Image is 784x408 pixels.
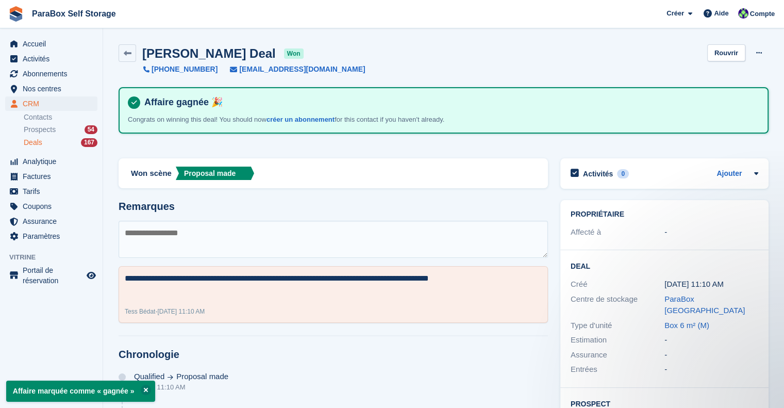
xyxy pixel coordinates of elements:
[131,168,147,179] span: Won
[8,6,24,22] img: stora-icon-8386f47178a22dfd0bd8f6a31ec36ba5ce8667c1dd55bd0f319d3a0aa187defe.svg
[23,81,85,96] span: Nos centres
[571,260,758,271] h2: Deal
[617,169,629,178] div: 0
[5,184,97,199] a: menu
[152,64,218,75] span: [PHONE_NUMBER]
[583,169,613,178] h2: Activités
[128,115,489,125] p: Congrats on winning this deal! You should now for this contact if you haven't already.
[664,295,745,315] a: ParaBox [GEOGRAPHIC_DATA]
[24,124,97,135] a: Prospects 54
[23,229,85,243] span: Paramètres
[750,9,775,19] span: Compte
[23,265,85,286] span: Portail de réservation
[664,226,758,238] div: -
[664,364,758,376] div: -
[24,125,56,135] span: Prospects
[23,67,85,81] span: Abonnements
[5,52,97,66] a: menu
[85,125,97,134] div: 54
[24,112,97,122] a: Contacts
[125,308,155,315] span: Tess Bédat
[23,52,85,66] span: Activités
[5,214,97,229] a: menu
[23,154,85,169] span: Analytique
[666,8,684,19] span: Créer
[284,48,304,59] span: won
[143,64,218,75] a: [PHONE_NUMBER]
[85,269,97,282] a: Boutique d'aperçu
[5,96,97,111] a: menu
[5,81,97,96] a: menu
[5,67,97,81] a: menu
[5,169,97,184] a: menu
[571,349,664,361] div: Assurance
[218,64,365,75] a: [EMAIL_ADDRESS][DOMAIN_NAME]
[571,210,758,219] h2: Propriétaire
[24,138,42,148] span: Deals
[5,37,97,51] a: menu
[23,214,85,229] span: Assurance
[23,199,85,214] span: Coupons
[571,364,664,376] div: Entrées
[5,154,97,169] a: menu
[571,226,664,238] div: Affecté à
[119,201,548,213] h2: Remarques
[23,169,85,184] span: Factures
[23,96,85,111] span: CRM
[239,64,365,75] span: [EMAIL_ADDRESS][DOMAIN_NAME]
[125,307,205,316] div: -
[119,349,548,361] h2: Chronologie
[266,116,335,123] a: créer un abonnement
[81,138,97,147] div: 167
[157,308,205,315] span: [DATE] 11:10 AM
[571,279,664,290] div: Créé
[5,265,97,286] a: menu
[134,372,164,381] span: Qualified
[5,199,97,214] a: menu
[149,168,172,179] span: scène
[738,8,748,19] img: Tess Bédat
[24,137,97,148] a: Deals 167
[664,334,758,346] div: -
[6,381,155,402] p: Affaire marquée comme « gagnée »
[142,46,276,60] h2: [PERSON_NAME] Deal
[707,44,745,61] a: Rouvrir
[716,168,742,180] a: Ajouter
[571,293,664,317] div: Centre de stockage
[184,168,236,179] div: Proposal made
[140,96,759,108] h4: Affaire gagnée 🎉
[714,8,728,19] span: Aide
[664,279,758,290] div: [DATE] 11:10 AM
[23,37,85,51] span: Accueil
[9,252,103,263] span: Vitrine
[571,320,664,332] div: Type d'unité
[571,334,664,346] div: Estimation
[134,383,228,391] div: [DATE] 11:10 AM
[176,372,228,381] span: Proposal made
[28,5,120,22] a: ParaBox Self Storage
[664,349,758,361] div: -
[23,184,85,199] span: Tarifs
[5,229,97,243] a: menu
[664,321,709,330] a: Box 6 m² (M)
